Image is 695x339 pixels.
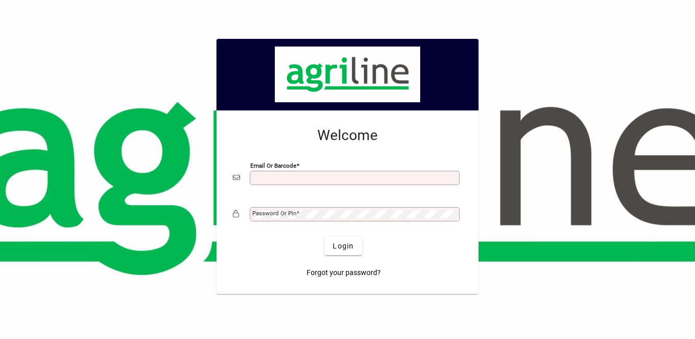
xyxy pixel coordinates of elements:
button: Login [324,237,362,255]
h2: Welcome [233,127,462,144]
mat-label: Password or Pin [252,210,296,217]
a: Forgot your password? [302,263,385,282]
span: Forgot your password? [307,267,381,278]
mat-label: Email or Barcode [250,162,296,169]
span: Login [333,241,354,252]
